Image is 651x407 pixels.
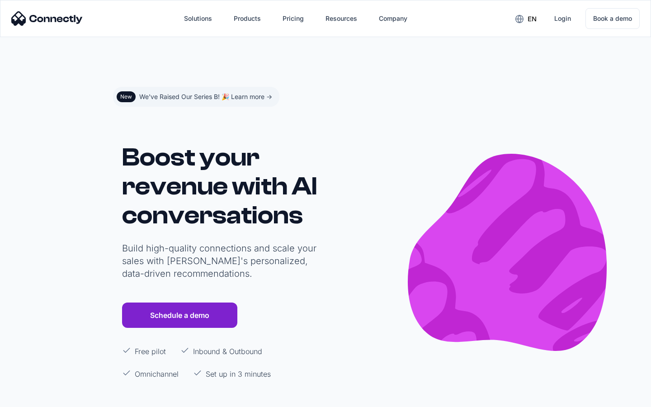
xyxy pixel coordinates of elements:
[113,87,279,107] a: NewWe've Raised Our Series B! 🎉 Learn more ->
[206,369,271,379] p: Set up in 3 minutes
[135,346,166,357] p: Free pilot
[528,13,537,25] div: en
[18,391,54,404] ul: Language list
[325,12,357,25] div: Resources
[122,143,321,230] h1: Boost your revenue with AI conversations
[11,11,83,26] img: Connectly Logo
[283,12,304,25] div: Pricing
[122,242,321,280] p: Build high-quality connections and scale your sales with [PERSON_NAME]'s personalized, data-drive...
[193,346,262,357] p: Inbound & Outbound
[139,90,272,103] div: We've Raised Our Series B! 🎉 Learn more ->
[120,93,132,100] div: New
[275,8,311,29] a: Pricing
[135,369,179,379] p: Omnichannel
[122,303,237,328] a: Schedule a demo
[184,12,212,25] div: Solutions
[234,12,261,25] div: Products
[379,12,407,25] div: Company
[9,390,54,404] aside: Language selected: English
[554,12,571,25] div: Login
[585,8,640,29] a: Book a demo
[547,8,578,29] a: Login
